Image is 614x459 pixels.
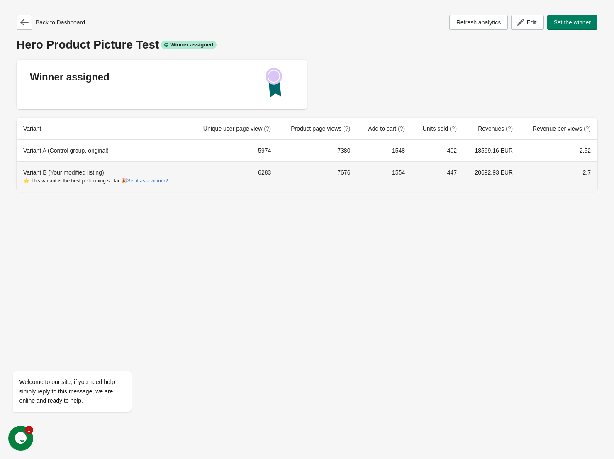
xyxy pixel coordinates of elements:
div: Variant A (Control group, original) [23,146,183,155]
iframe: chat widget [8,426,35,451]
td: 2.7 [519,161,597,192]
td: 1554 [357,161,412,192]
button: Refresh analytics [449,15,508,30]
td: 7676 [278,161,357,192]
span: Edit [526,19,536,26]
td: 18599.16 EUR [463,140,519,161]
td: 402 [412,140,463,161]
td: 6283 [189,161,278,192]
span: (?) [584,125,591,132]
iframe: chat widget [8,296,158,422]
td: 20692.93 EUR [463,161,519,192]
span: Revenues [478,125,513,132]
td: 447 [412,161,463,192]
strong: Winner assigned [30,71,110,83]
span: Add to cart [368,125,405,132]
div: ⭐ This variant is the best performing so far 🎉 [23,177,183,185]
button: Edit [511,15,543,30]
span: (?) [343,125,350,132]
span: (?) [450,125,457,132]
span: (?) [398,125,405,132]
span: Unique user page view [203,125,271,132]
td: 1548 [357,140,412,161]
span: Revenue per views [533,125,591,132]
div: Winner assigned [161,41,217,49]
span: Units sold [423,125,457,132]
span: Refresh analytics [456,19,501,26]
div: Back to Dashboard [17,15,85,30]
th: Variant [17,118,189,140]
img: Winner [266,68,282,97]
div: Hero Product Picture Test [17,38,597,51]
span: Set the winner [554,19,591,26]
span: (?) [264,125,271,132]
button: Set it as a winner? [127,178,168,184]
td: 2.52 [519,140,597,161]
span: Product page views [291,125,350,132]
button: Set the winner [547,15,598,30]
td: 5974 [189,140,278,161]
div: Variant B (Your modified listing) [23,168,183,185]
span: (?) [506,125,513,132]
td: 7380 [278,140,357,161]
